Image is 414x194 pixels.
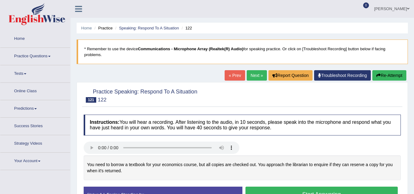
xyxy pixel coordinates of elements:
[138,47,243,51] b: Communications - Microphone Array (Realtek(R) Audio)
[84,87,197,103] h2: Practice Speaking: Respond To A Situation
[268,70,313,81] button: Report Question
[180,25,192,31] li: 122
[0,83,70,98] a: Online Class
[81,26,92,30] a: Home
[0,153,70,168] a: Your Account
[0,30,70,46] a: Home
[86,97,96,103] span: 121
[0,135,70,150] a: Strategy Videos
[93,25,112,31] li: Practice
[84,155,401,180] div: You need to borrow a textbook for your economics course, but all copies are checked out. You appr...
[363,2,369,8] span: 0
[77,40,408,64] blockquote: * Remember to use the device for speaking practice. Or click on [Troubleshoot Recording] button b...
[314,70,371,81] a: Troubleshoot Recording
[225,70,245,81] a: « Prev
[90,120,120,125] b: Instructions:
[0,100,70,116] a: Predictions
[119,26,179,30] a: Speaking: Respond To A Situation
[98,97,106,103] small: 122
[0,48,70,63] a: Practice Questions
[84,115,401,135] h4: You will hear a recording. After listening to the audio, in 10 seconds, please speak into the mic...
[247,70,267,81] a: Next »
[0,65,70,81] a: Tests
[372,70,406,81] button: Re-Attempt
[0,118,70,133] a: Success Stories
